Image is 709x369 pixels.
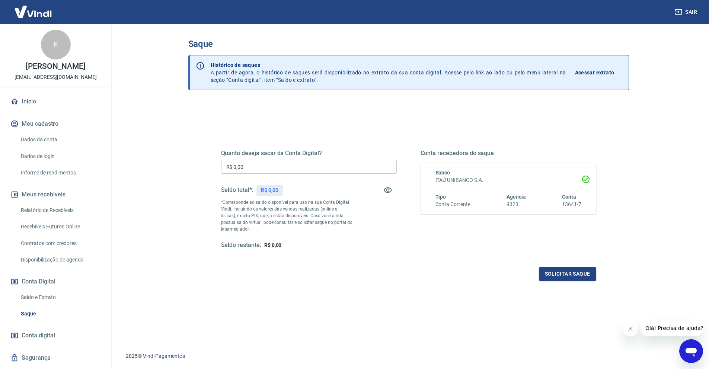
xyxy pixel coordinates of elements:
h6: Conta Corrente [435,200,470,208]
a: Segurança [9,350,102,366]
button: Meu cadastro [9,116,102,132]
h5: Saldo restante: [221,241,261,249]
a: Recebíveis Futuros Online [18,219,102,234]
p: [EMAIL_ADDRESS][DOMAIN_NAME] [15,73,97,81]
h3: Saque [188,39,629,49]
p: Acessar extrato [575,69,614,76]
p: R$ 0,00 [261,186,278,194]
p: *Corresponde ao saldo disponível para uso na sua Conta Digital Vindi. Incluindo os valores das ve... [221,199,353,232]
img: Vindi [9,0,57,23]
h6: 9323 [507,200,526,208]
span: Banco [435,170,450,176]
a: Acessar extrato [575,61,623,84]
a: Relatório de Recebíveis [18,203,102,218]
span: Conta digital [22,330,55,341]
p: Histórico de saques [211,61,566,69]
span: Conta [562,194,576,200]
p: A partir de agora, o histórico de saques será disponibilizado no extrato da sua conta digital. Ac... [211,61,566,84]
span: R$ 0,00 [264,242,282,248]
p: [PERSON_NAME] [26,62,85,70]
span: Olá! Precisa de ajuda? [4,5,63,11]
a: Saque [18,306,102,321]
a: Disponibilização de agenda [18,252,102,267]
a: Vindi Pagamentos [143,353,185,359]
button: Solicitar saque [539,267,596,281]
button: Sair [673,5,700,19]
iframe: Mensagem da empresa [641,320,703,336]
h5: Saldo total*: [221,186,253,194]
button: Conta Digital [9,273,102,290]
button: Meus recebíveis [9,186,102,203]
p: 2025 © [126,352,691,360]
h5: Conta recebedora do saque [421,150,596,157]
div: E [41,30,71,60]
span: Tipo [435,194,446,200]
h6: 13641-7 [562,200,581,208]
a: Dados da conta [18,132,102,147]
span: Agência [507,194,526,200]
a: Informe de rendimentos [18,165,102,180]
a: Conta digital [9,327,102,344]
h6: ITAÚ UNIBANCO S.A. [435,176,581,184]
a: Dados de login [18,149,102,164]
a: Contratos com credores [18,236,102,251]
iframe: Botão para abrir a janela de mensagens [679,339,703,363]
a: Saldo e Extrato [18,290,102,305]
iframe: Fechar mensagem [623,321,638,336]
h5: Quanto deseja sacar da Conta Digital? [221,150,397,157]
a: Início [9,93,102,110]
